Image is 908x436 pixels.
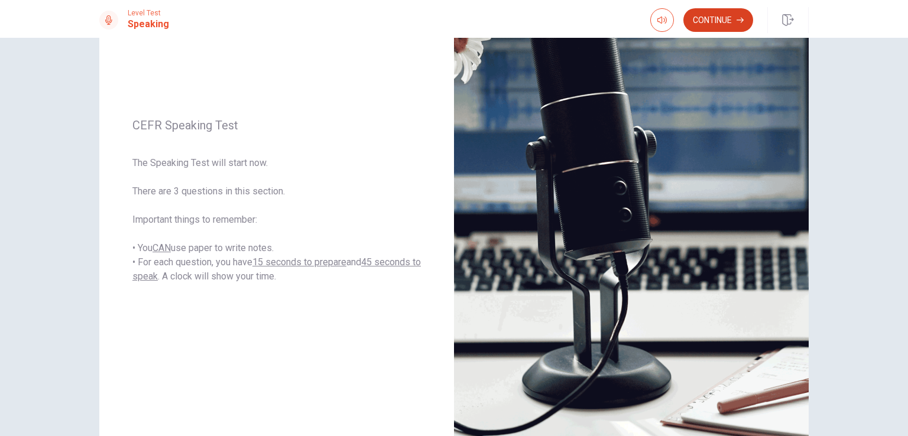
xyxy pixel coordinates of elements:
[132,156,421,284] span: The Speaking Test will start now. There are 3 questions in this section. Important things to reme...
[153,242,171,253] u: CAN
[128,17,169,31] h1: Speaking
[683,8,753,32] button: Continue
[132,118,421,132] span: CEFR Speaking Test
[252,256,346,268] u: 15 seconds to prepare
[128,9,169,17] span: Level Test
